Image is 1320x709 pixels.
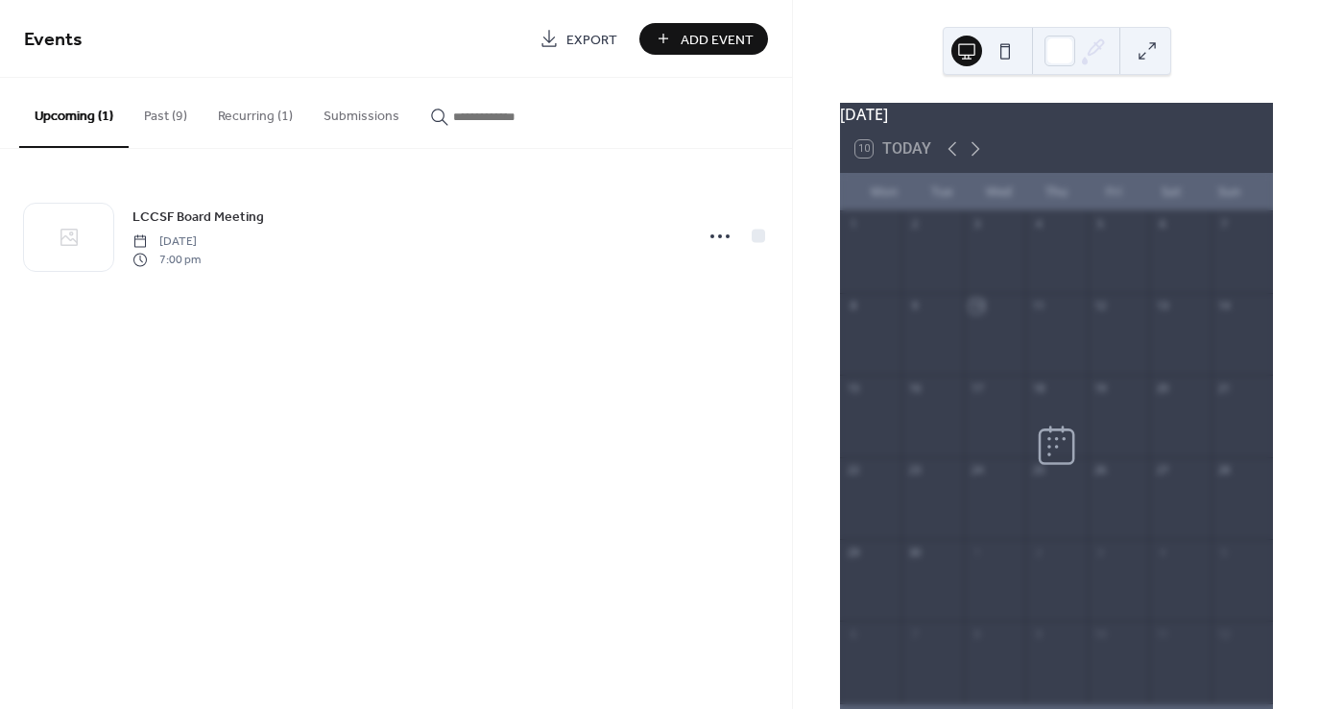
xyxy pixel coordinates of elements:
[203,78,308,146] button: Recurring (1)
[846,217,860,232] div: 1
[132,251,201,268] span: 7:00 pm
[1031,217,1045,232] div: 4
[1155,380,1169,395] div: 20
[970,626,984,641] div: 8
[1217,463,1232,477] div: 28
[1217,380,1232,395] div: 21
[132,233,201,251] span: [DATE]
[129,78,203,146] button: Past (9)
[846,626,860,641] div: 6
[1155,463,1169,477] div: 27
[1031,463,1045,477] div: 25
[846,380,860,395] div: 15
[1028,173,1086,211] div: Thu
[1155,545,1169,559] div: 4
[970,545,984,559] div: 1
[1093,380,1108,395] div: 19
[132,206,264,228] a: LCCSF Board Meeting
[1031,545,1045,559] div: 2
[855,173,913,211] div: Mon
[970,380,984,395] div: 17
[907,380,922,395] div: 16
[1142,173,1200,211] div: Sat
[846,299,860,313] div: 8
[1031,299,1045,313] div: 11
[1155,626,1169,641] div: 11
[525,23,632,55] a: Export
[1031,380,1045,395] div: 18
[971,173,1028,211] div: Wed
[1217,299,1232,313] div: 14
[1093,463,1108,477] div: 26
[1217,626,1232,641] div: 12
[308,78,415,146] button: Submissions
[970,463,984,477] div: 24
[1093,626,1108,641] div: 10
[840,103,1273,126] div: [DATE]
[907,463,922,477] div: 23
[1200,173,1258,211] div: Sun
[19,78,129,148] button: Upcoming (1)
[1217,545,1232,559] div: 5
[913,173,971,211] div: Tue
[1155,299,1169,313] div: 13
[1093,299,1108,313] div: 12
[907,299,922,313] div: 9
[1155,217,1169,232] div: 6
[846,545,860,559] div: 29
[132,208,264,228] span: LCCSF Board Meeting
[846,463,860,477] div: 22
[1093,217,1108,232] div: 5
[907,545,922,559] div: 30
[1217,217,1232,232] div: 7
[970,217,984,232] div: 3
[566,30,617,50] span: Export
[907,626,922,641] div: 7
[639,23,768,55] button: Add Event
[681,30,754,50] span: Add Event
[1031,626,1045,641] div: 9
[907,217,922,232] div: 2
[1093,545,1108,559] div: 3
[970,299,984,313] div: 10
[1085,173,1142,211] div: Fri
[24,21,83,59] span: Events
